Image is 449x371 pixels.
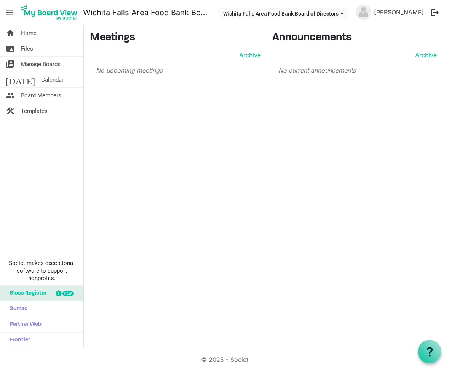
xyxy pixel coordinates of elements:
[218,8,348,19] button: Wichita Falls Area Food Bank Board of Directors dropdownbutton
[83,5,211,20] a: Wichita Falls Area Food Bank Board of Directors
[6,286,46,301] span: Glass Register
[272,32,443,44] h3: Announcements
[41,72,64,87] span: Calendar
[19,3,80,22] img: My Board View Logo
[96,66,261,75] p: No upcoming meetings
[278,66,437,75] p: No current announcements
[6,72,35,87] span: [DATE]
[6,317,42,332] span: Partner Web
[236,51,261,60] a: Archive
[6,25,15,41] span: home
[19,3,83,22] a: My Board View Logo
[6,301,27,317] span: Sumac
[412,51,437,60] a: Archive
[6,41,15,56] span: folder_shared
[6,57,15,72] span: switch_account
[21,25,37,41] span: Home
[90,32,261,44] h3: Meetings
[21,57,61,72] span: Manage Boards
[371,5,427,20] a: [PERSON_NAME]
[21,103,48,119] span: Templates
[62,291,74,296] div: new
[356,5,371,20] img: no-profile-picture.svg
[6,103,15,119] span: construction
[21,41,33,56] span: Files
[21,88,61,103] span: Board Members
[6,88,15,103] span: people
[6,333,30,348] span: Frontier
[427,5,443,21] button: logout
[3,259,80,282] span: Societ makes exceptional software to support nonprofits.
[201,356,248,363] a: © 2025 - Societ
[2,5,17,20] span: menu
